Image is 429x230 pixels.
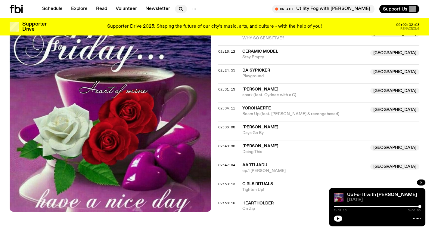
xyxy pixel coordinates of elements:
[218,49,235,54] span: 02:18:12
[242,206,367,212] span: On Zip
[112,5,141,13] a: Volunteer
[242,130,420,136] span: Days Go By
[242,54,367,60] span: Stay Empty
[218,164,235,167] button: 02:47:04
[272,5,375,13] button: On AirUtility Fog with [PERSON_NAME]
[218,68,235,73] span: 02:24:55
[334,209,347,212] span: 2:58:16
[370,107,419,113] span: [GEOGRAPHIC_DATA]
[218,107,235,110] button: 02:34:11
[242,125,278,129] span: [PERSON_NAME]
[218,145,235,148] button: 02:43:30
[242,87,278,91] span: [PERSON_NAME]
[218,182,235,186] span: 02:53:13
[218,106,235,111] span: 02:34:11
[242,149,367,155] span: Doing This
[347,198,421,202] span: [DATE]
[242,68,270,72] span: Daisypicker
[218,69,235,72] button: 02:24:55
[242,73,367,79] span: Playground
[242,168,367,174] span: op.1 [PERSON_NAME]
[370,69,419,75] span: [GEOGRAPHIC_DATA]
[379,5,419,13] button: Support Us
[242,106,271,110] span: Yorohaerte
[242,35,367,41] span: WHY SO SENSITIVE?
[400,27,419,30] span: Remaining
[218,50,235,53] button: 02:18:12
[218,88,235,91] button: 02:31:13
[383,6,407,12] span: Support Us
[39,5,66,13] a: Schedule
[92,5,111,13] a: Read
[242,49,278,54] span: Ceramic Model
[218,201,235,205] span: 02:58:10
[408,209,421,212] span: 3:00:00
[242,144,278,148] span: [PERSON_NAME]
[242,187,420,193] span: Tighten Up!
[107,24,322,29] p: Supporter Drive 2025: Shaping the future of our city’s music, arts, and culture - with the help o...
[218,144,235,149] span: 02:43:30
[218,87,235,92] span: 02:31:13
[218,126,235,129] button: 02:36:08
[242,163,267,167] span: Aarti Jadu
[396,23,419,26] span: 06:02:32:03
[242,111,367,117] span: Beam Up (feat. [PERSON_NAME] & revengebased)
[242,182,273,186] span: Girls Rituals
[370,145,419,151] span: [GEOGRAPHIC_DATA]
[347,192,417,197] a: Up For It with [PERSON_NAME]
[242,92,367,98] span: spark (feat. Cydnee with a C)
[242,201,274,205] span: heartholder
[218,125,235,130] span: 02:36:08
[370,164,419,170] span: [GEOGRAPHIC_DATA]
[370,88,419,94] span: [GEOGRAPHIC_DATA]
[22,22,46,32] h3: Supporter Drive
[218,163,235,167] span: 02:47:04
[67,5,91,13] a: Explore
[218,182,235,186] button: 02:53:13
[218,201,235,205] button: 02:58:10
[370,50,419,56] span: [GEOGRAPHIC_DATA]
[142,5,174,13] a: Newsletter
